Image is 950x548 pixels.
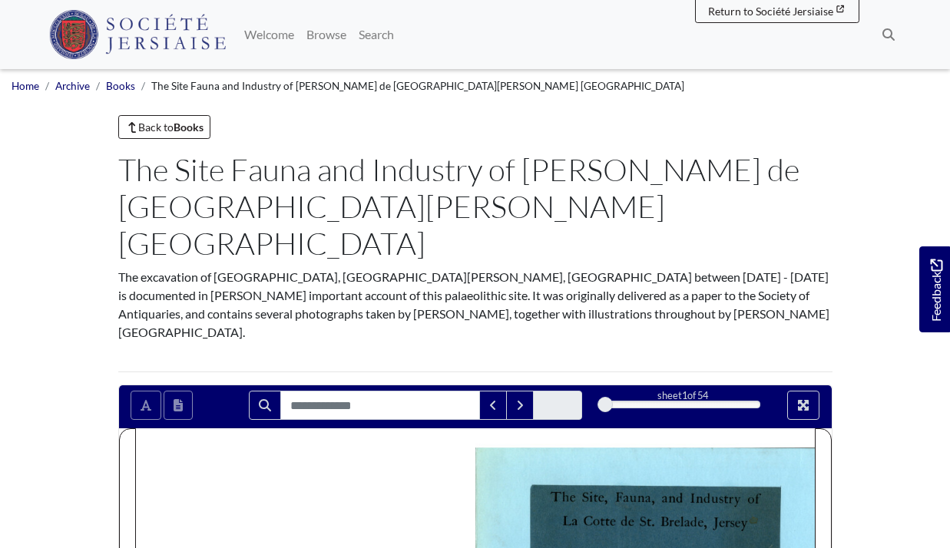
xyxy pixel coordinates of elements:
a: Search [353,19,400,50]
span: Feedback [927,259,945,322]
a: Browse [300,19,353,50]
strong: Books [174,120,204,134]
button: Full screen mode [787,391,819,420]
a: Back toBooks [118,115,211,139]
button: Open transcription window [164,391,193,420]
a: Would you like to provide feedback? [919,246,950,332]
button: Search [249,391,281,420]
a: Home [12,80,39,92]
div: sheet of 54 [605,388,760,403]
button: Previous Match [479,391,507,420]
a: Archive [55,80,90,92]
input: Search for [280,391,480,420]
a: Société Jersiaise logo [49,6,227,63]
img: Société Jersiaise [49,10,227,59]
span: Return to Société Jersiaise [708,5,833,18]
span: The Site Fauna and Industry of [PERSON_NAME] de [GEOGRAPHIC_DATA][PERSON_NAME] [GEOGRAPHIC_DATA] [151,80,684,92]
button: Next Match [506,391,534,420]
a: Books [106,80,135,92]
span: 1 [682,389,687,401]
p: The excavation of [GEOGRAPHIC_DATA], [GEOGRAPHIC_DATA][PERSON_NAME], [GEOGRAPHIC_DATA] between [D... [118,268,832,342]
button: Toggle text selection (Alt+T) [131,391,161,420]
h1: The Site Fauna and Industry of [PERSON_NAME] de [GEOGRAPHIC_DATA][PERSON_NAME] [GEOGRAPHIC_DATA] [118,151,832,262]
a: Welcome [238,19,300,50]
